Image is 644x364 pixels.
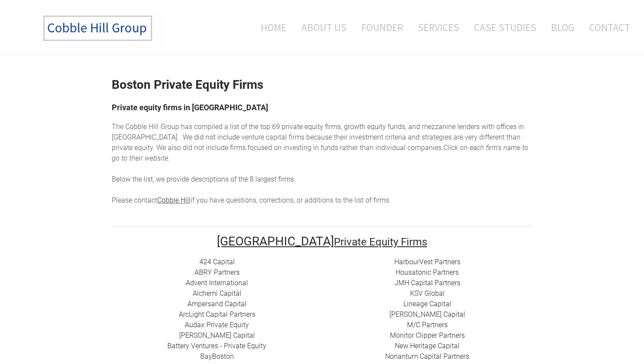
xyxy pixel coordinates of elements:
[179,331,255,339] a: [PERSON_NAME] Capital
[334,236,427,248] font: Private Equity Firms
[33,9,165,48] img: The Cobble Hill Group LLC
[410,289,445,297] a: ​KSV Global
[186,279,248,287] a: Advent International
[389,310,465,318] a: [PERSON_NAME] Capital
[167,342,266,350] a: Battery Ventures - Private Equity
[407,321,448,329] a: ​M/C Partners
[217,234,334,248] font: [GEOGRAPHIC_DATA]
[193,289,241,297] a: Alchemi Capital
[395,342,460,350] a: New Heritage Capital
[583,9,630,45] a: Contact
[467,9,543,45] a: Case Studies
[112,122,251,131] span: The Cobble Hill Group has compiled a list of t
[545,9,581,45] a: Blog
[185,321,249,329] a: Audax Private Equity
[295,9,353,45] a: About Us
[248,9,293,45] a: Home
[200,352,234,360] a: BayBoston
[394,258,460,266] a: HarbourVest Partners
[112,133,520,152] span: enture capital firms because their investment criteria and strategies are very different than pri...
[199,258,235,266] a: 424 Capital
[112,122,532,206] div: he top 69 private equity firms, growth equity funds, and mezzanine lenders with offices in [GEOGR...
[411,9,466,45] a: Services
[396,268,459,276] a: Housatonic Partners
[112,196,391,204] span: Please contact if you have questions, corrections, or additions to the list of firms.
[195,268,240,276] a: ​ABRY Partners
[394,279,460,287] a: ​JMH Capital Partners
[188,300,247,308] a: ​Ampersand Capital
[355,9,410,45] a: Founder
[112,77,263,92] strong: Boston Private Equity Firms
[157,196,191,204] a: Cobble Hill
[403,300,451,308] a: Lineage Capital
[179,310,255,318] a: ​ArcLight Capital Partners
[390,331,465,339] a: ​Monitor Clipper Partners
[112,103,268,112] font: Private equity firms in [GEOGRAPHIC_DATA]
[385,352,469,360] a: Nonantum Capital Partners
